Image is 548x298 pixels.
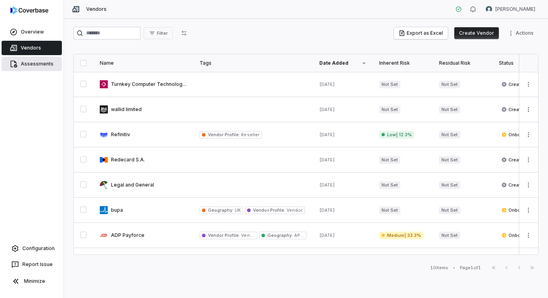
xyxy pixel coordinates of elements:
[379,156,400,164] span: Not Set
[495,6,535,12] span: [PERSON_NAME]
[379,131,414,139] span: Low | 12.3%
[522,103,535,115] button: More actions
[394,27,448,39] button: Export as Excel
[293,232,306,238] span: APAC
[499,60,546,66] div: Status
[439,81,460,88] span: Not Set
[379,60,426,66] div: Inherent Risk
[240,132,259,137] span: Reseller
[319,107,335,112] span: [DATE]
[439,156,460,164] span: Not Set
[86,6,107,12] span: Vendors
[522,204,535,216] button: More actions
[200,60,307,66] div: Tags
[522,229,535,241] button: More actions
[501,232,534,238] span: Onboarding
[439,181,460,189] span: Not Set
[319,81,335,87] span: [DATE]
[285,207,303,213] span: Vendor
[501,182,526,188] span: Created
[208,232,240,238] span: Vendor Profile :
[439,106,460,113] span: Not Set
[522,129,535,141] button: More actions
[267,232,293,238] span: Geography :
[10,6,48,14] img: logo-D7KZi-bG.svg
[522,78,535,90] button: More actions
[439,207,460,214] span: Not Set
[379,232,423,239] span: Medium | 33.3%
[486,6,492,12] img: Viviane Delvequio avatar
[454,27,499,39] button: Create Vendor
[319,132,335,137] span: [DATE]
[319,60,366,66] div: Date Added
[522,179,535,191] button: More actions
[2,25,62,39] a: Overview
[439,60,486,66] div: Residual Risk
[100,60,187,66] div: Name
[379,181,400,189] span: Not Set
[439,131,460,139] span: Not Set
[453,265,455,270] div: •
[501,207,534,213] span: Onboarding
[3,273,60,289] button: Minimize
[208,207,233,213] span: Geography :
[3,241,60,256] a: Configuration
[233,207,241,213] span: UK
[144,27,173,39] button: Filter
[2,41,62,55] a: Vendors
[3,257,60,272] button: Report Issue
[505,27,538,39] button: More actions
[253,207,285,213] span: Vendor Profile :
[501,131,534,138] span: Onboarding
[522,154,535,166] button: More actions
[439,232,460,239] span: Not Set
[240,232,257,238] span: Vendor
[501,157,526,163] span: Created
[208,132,240,137] span: Vendor Profile :
[460,265,481,271] div: Page 1 of 1
[430,265,448,271] div: 10 items
[319,157,335,163] span: [DATE]
[319,182,335,188] span: [DATE]
[2,57,62,71] a: Assessments
[379,207,400,214] span: Not Set
[501,106,526,113] span: Created
[157,30,168,36] span: Filter
[319,207,335,213] span: [DATE]
[379,106,400,113] span: Not Set
[481,3,540,15] button: Viviane Delvequio avatar[PERSON_NAME]
[501,81,526,87] span: Created
[319,232,335,238] span: [DATE]
[379,81,400,88] span: Not Set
